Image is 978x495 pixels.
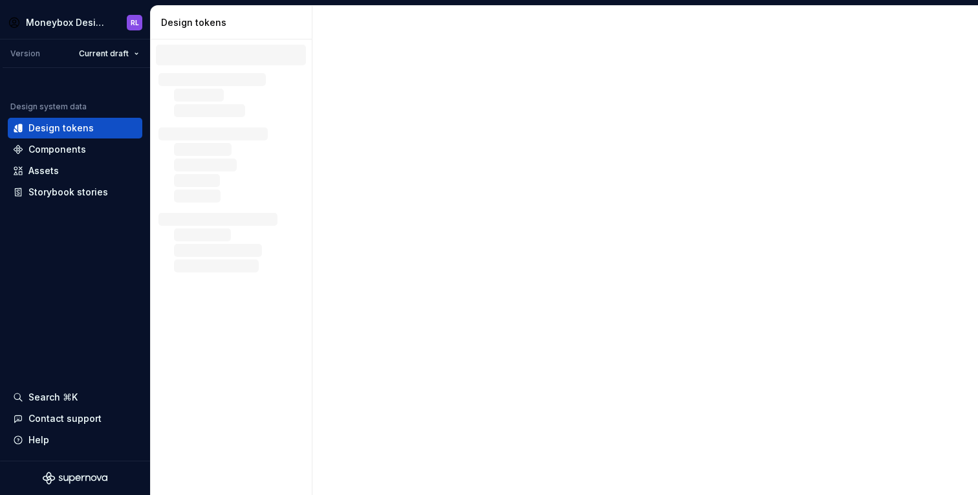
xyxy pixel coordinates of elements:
[8,408,142,429] button: Contact support
[28,391,78,404] div: Search ⌘K
[79,49,129,59] span: Current draft
[73,45,145,63] button: Current draft
[26,16,109,29] div: Moneybox Design System
[131,17,139,28] div: RL
[8,387,142,408] button: Search ⌘K
[43,472,107,485] svg: Supernova Logo
[28,186,108,199] div: Storybook stories
[28,164,59,177] div: Assets
[8,182,142,203] a: Storybook stories
[8,118,142,138] a: Design tokens
[161,16,307,29] div: Design tokens
[28,434,49,446] div: Help
[8,430,142,450] button: Help
[10,49,40,59] div: Version
[8,160,142,181] a: Assets
[28,412,102,425] div: Contact support
[3,8,147,36] button: Moneybox Design SystemRL
[8,139,142,160] a: Components
[28,143,86,156] div: Components
[28,122,94,135] div: Design tokens
[10,102,87,112] div: Design system data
